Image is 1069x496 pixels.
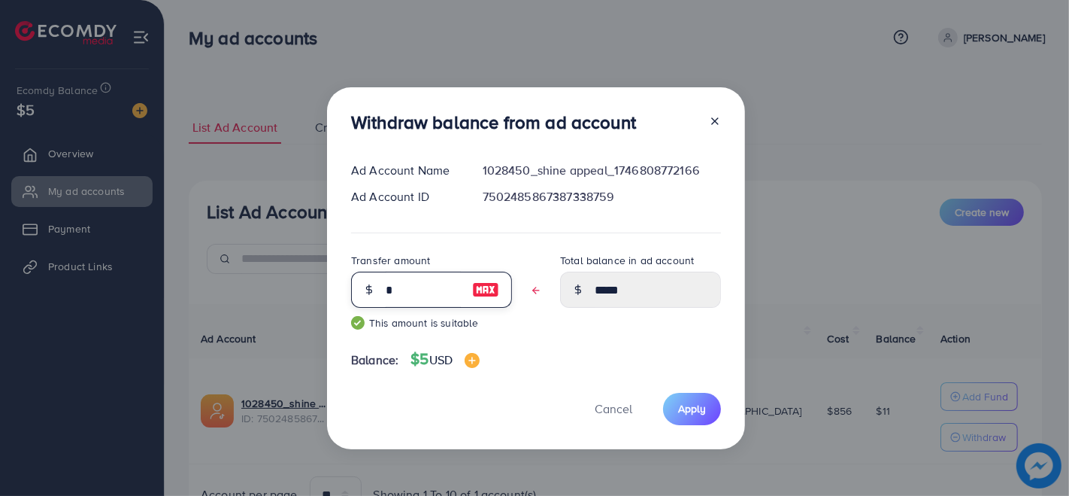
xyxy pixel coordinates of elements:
button: Cancel [576,393,651,425]
img: guide [351,316,365,330]
h4: $5 [410,350,480,369]
span: USD [429,351,453,368]
small: This amount is suitable [351,315,512,330]
button: Apply [663,393,721,425]
span: Balance: [351,351,398,369]
div: 1028450_shine appeal_1746808772166 [471,162,733,179]
span: Cancel [595,400,632,417]
img: image [472,281,499,299]
span: Apply [678,401,706,416]
label: Total balance in ad account [560,253,694,268]
div: Ad Account Name [339,162,471,179]
div: Ad Account ID [339,188,471,205]
label: Transfer amount [351,253,430,268]
div: 7502485867387338759 [471,188,733,205]
img: image [465,353,480,368]
h3: Withdraw balance from ad account [351,111,636,133]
